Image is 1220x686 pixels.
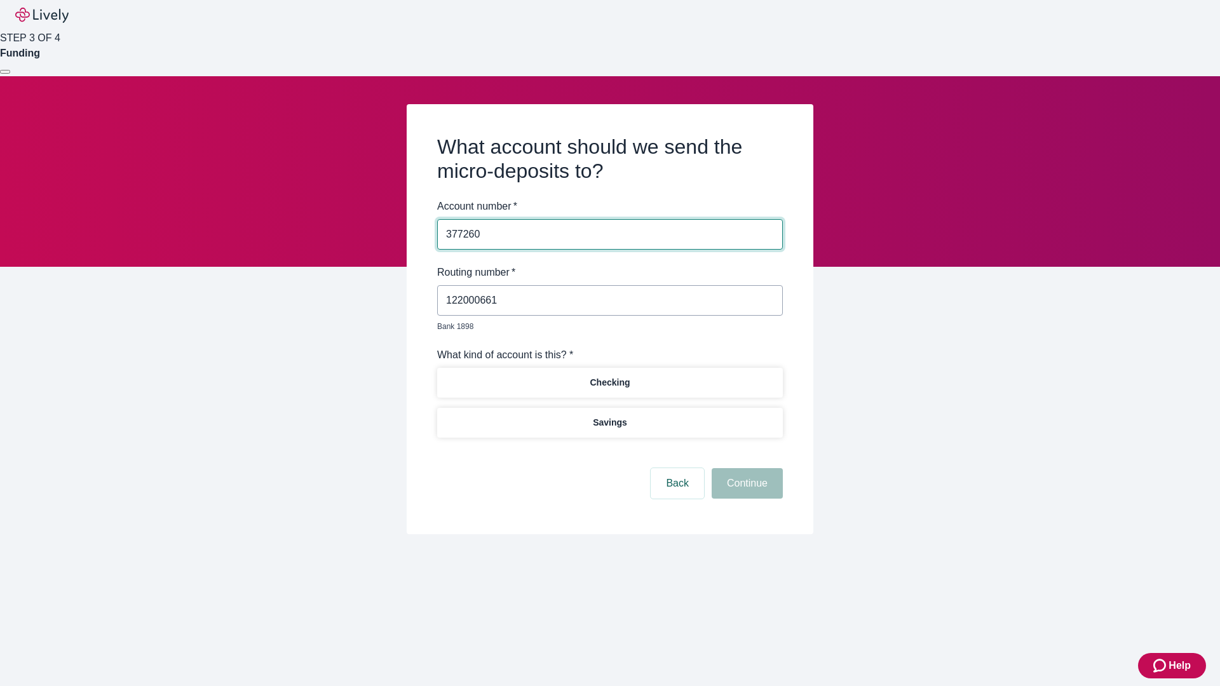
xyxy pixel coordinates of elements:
button: Zendesk support iconHelp [1138,653,1206,678]
button: Savings [437,408,783,438]
label: Routing number [437,265,515,280]
p: Checking [590,376,630,389]
span: Help [1169,658,1191,673]
label: Account number [437,199,517,214]
svg: Zendesk support icon [1153,658,1169,673]
p: Savings [593,416,627,429]
h2: What account should we send the micro-deposits to? [437,135,783,184]
label: What kind of account is this? * [437,347,573,363]
button: Checking [437,368,783,398]
p: Bank 1898 [437,321,774,332]
img: Lively [15,8,69,23]
button: Back [651,468,704,499]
